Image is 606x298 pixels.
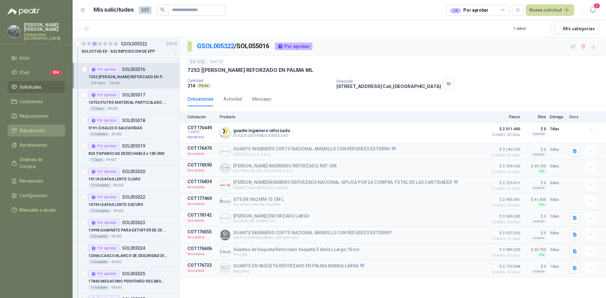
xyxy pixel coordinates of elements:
[187,115,216,119] p: Cotización
[187,167,216,174] p: Descartada
[550,115,566,119] p: Entrega
[569,115,582,119] p: Docs
[187,151,216,157] p: Descartada
[8,67,65,79] a: Chat304
[20,113,49,120] span: Negociaciones
[524,162,546,170] p: $ 29.750
[233,213,310,219] p: [PERSON_NAME] REFORZADO LARGO
[489,213,520,220] span: $ 3.565.240
[489,187,520,190] span: Crédito 30 días
[233,252,359,257] p: Provesi
[139,6,151,14] span: 597
[187,67,313,73] p: 7253 | [PERSON_NAME] REFORZADO EN PALMA ML
[73,63,180,89] a: Por aprobarSOL0550167253 |[PERSON_NAME] REFORZADO EN PALMA ML214 ParesEX-632
[73,216,180,242] a: Por aprobarSOL05502313998 |GABINETE PARA EXTINTOR DE 20 LBS5 UnidadesEX-632
[8,26,20,38] img: Company Logo
[111,234,122,239] p: EX-632
[20,84,41,91] span: Solicitudes
[122,246,145,250] p: SOL055024
[113,183,124,188] p: EX-632
[20,156,59,170] span: Órdenes de Compra
[489,115,520,119] p: Precio
[73,191,180,216] a: Por aprobarSOL05502210749 |GAFAS LENTE OSCURO12 UnidadesEX-632
[187,134,216,140] p: Adjudicada
[8,125,65,137] a: Adjudicación
[73,89,180,114] a: Por aprobarSOL05501710752 |FILTRO MATERIAL PARTICULADO 3M 209712 ParesEX-632
[514,24,546,34] div: 1 - 4 de 4
[187,58,208,66] div: EX-632
[197,42,234,50] a: GSOL005322
[111,260,122,265] p: EX-632
[122,67,145,72] p: SOL055016
[531,236,546,241] div: Incluido
[88,208,112,213] div: 12 Unidades
[489,270,520,274] span: Crédito 30 días
[550,229,566,237] p: 5 días
[88,183,112,188] div: 12 Unidades
[336,79,441,84] p: Dirección
[73,165,180,191] a: Por aprobarSOL05502010118 |GAFAS LENTE CLARO12 UnidadesEX-632
[20,127,45,134] span: Adjudicación
[160,8,165,12] span: search
[187,263,216,268] p: COT176723
[531,185,546,190] div: Incluido
[187,146,216,151] p: COT176470
[88,106,106,111] div: 12 Pares
[110,81,120,86] p: EX-632
[220,213,230,224] img: Company Logo
[233,168,337,173] p: DISTRIALFA DEL PACIFICO S.A.S.
[233,180,458,185] p: [PERSON_NAME]INGENIERO REFORZADO NACIONAL-APLICA POR LA COMPRA TOTAL DE LAS CANTIDADES
[275,43,312,50] div: Por aprobar
[8,139,65,151] a: Aprobaciones
[187,251,216,257] p: Descartada
[550,246,566,254] p: 3 días
[233,269,364,274] p: IMSEPRO
[81,40,178,60] a: 0 0 11 0 0 0 0 GSOL005322[DATE] SOLICITUD EX - 632 REPOSICION DE EPP
[233,163,337,168] p: [PERSON_NAME] INGENIERO REFORZADO, REF: GIR
[210,59,223,65] p: [DATE]
[187,83,195,88] p: 214
[220,180,230,190] img: Company Logo
[220,247,230,257] img: Company Logo
[537,169,546,174] div: Flex
[531,219,546,224] div: Incluido
[106,157,116,162] p: EX-632
[550,179,566,187] p: 3 días
[233,219,310,223] p: GLOBAL DE QUIMICOS
[73,114,180,140] a: Por aprobarSOL0550185191 |CHALECO SALVAVIDAS2 UnidadesEX-632
[122,93,145,97] p: SOL055017
[88,81,108,86] div: 214 Pares
[87,42,92,46] div: 0
[88,234,110,239] div: 5 Unidades
[220,196,230,207] img: Company Logo
[50,70,61,75] span: 304
[537,202,546,207] div: Flex
[524,229,546,237] p: $ 0
[81,42,86,46] div: 0
[524,115,546,119] p: Flete
[8,190,65,202] a: Configuración
[88,151,164,157] p: 825 | TAPABOCAS DESECHABLE x 100 UND
[489,146,520,153] span: $ 3.192.163
[122,220,145,225] p: SOL055023
[24,23,65,32] p: [PERSON_NAME] [PERSON_NAME]
[489,170,520,174] span: Crédito 30 días
[103,42,108,46] div: 0
[88,74,167,80] p: 7253 | [PERSON_NAME] REFORZADO EN PALMA ML
[489,254,520,257] span: Crédito 30 días
[20,69,29,76] span: Chat
[88,100,167,106] p: 10752 | FILTRO MATERIAL PARTICULADO 3M 2097
[88,219,120,226] div: Por aprobar
[550,263,566,270] p: 1 días
[197,41,270,51] p: / SOL055016
[187,96,213,102] div: Cotizaciones
[223,96,242,102] div: Actividad
[550,196,566,203] p: 5 días
[187,184,216,190] p: Descartada
[489,263,520,270] span: $ 2.733.408
[220,146,230,157] img: Company Logo
[220,230,230,240] img: Company Logo
[220,263,230,274] img: Company Logo
[187,234,216,241] p: Descartada
[587,4,598,16] button: 2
